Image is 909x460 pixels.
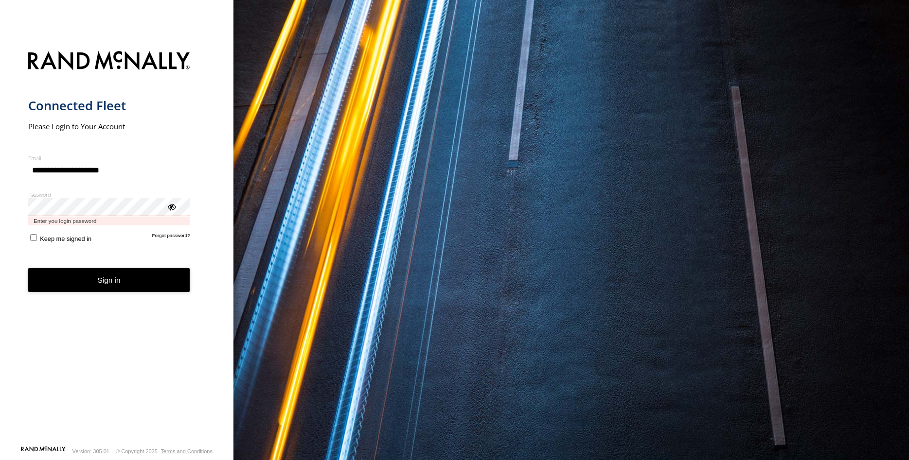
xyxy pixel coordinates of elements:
input: Keep me signed in [30,234,37,241]
label: Password [28,191,190,198]
form: main [28,45,206,445]
span: Keep me signed in [40,235,91,242]
div: ViewPassword [166,202,176,211]
button: Sign in [28,268,190,292]
img: Rand McNally [28,49,190,74]
label: Email [28,154,190,162]
h2: Please Login to Your Account [28,121,190,131]
a: Visit our Website [21,446,66,456]
div: Version: 305.01 [72,448,109,454]
div: © Copyright 2025 - [116,448,213,454]
a: Terms and Conditions [161,448,213,454]
span: Enter you login password [28,216,190,225]
a: Forgot password? [152,233,190,242]
h1: Connected Fleet [28,98,190,114]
